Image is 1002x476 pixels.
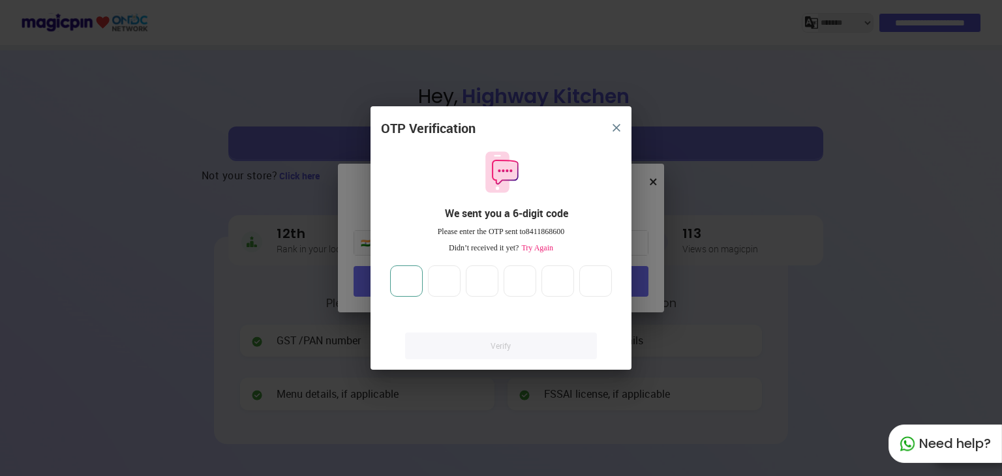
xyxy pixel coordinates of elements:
a: Verify [405,333,597,359]
div: Need help? [888,424,1002,463]
img: otpMessageIcon.11fa9bf9.svg [479,150,523,194]
div: Please enter the OTP sent to 8411868600 [381,226,621,237]
div: We sent you a 6-digit code [391,206,621,221]
img: whatapp_green.7240e66a.svg [900,436,915,452]
div: OTP Verification [381,119,476,138]
div: Didn’t received it yet? [381,243,621,254]
button: close [605,116,628,140]
span: Try Again [519,243,553,252]
img: 8zTxi7IzMsfkYqyYgBgfvSHvmzQA9juT1O3mhMgBDT8p5s20zMZ2JbefE1IEBlkXHwa7wAFxGwdILBLhkAAAAASUVORK5CYII= [613,124,620,132]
